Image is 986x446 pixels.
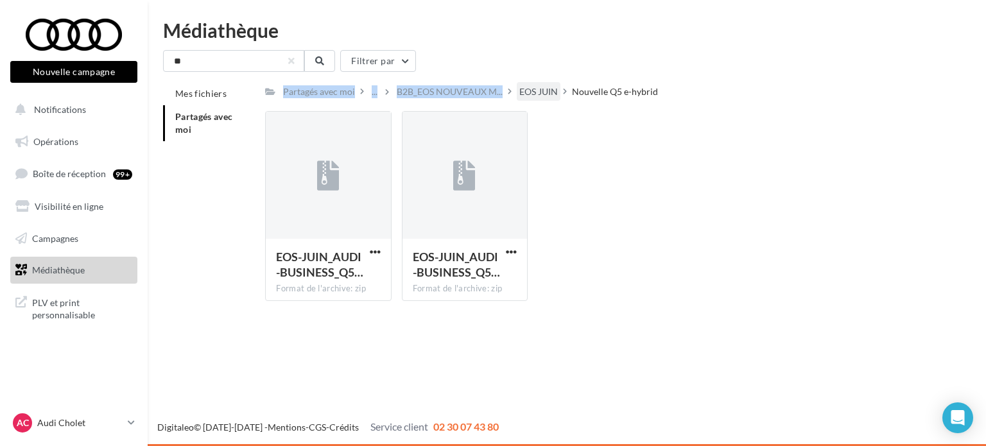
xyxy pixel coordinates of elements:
span: Opérations [33,136,78,147]
div: Open Intercom Messenger [942,402,973,433]
div: Format de l'archive: zip [413,283,517,295]
a: Opérations [8,128,140,155]
a: Visibilité en ligne [8,193,140,220]
p: Audi Cholet [37,416,123,429]
span: 02 30 07 43 80 [433,420,499,433]
span: Service client [370,420,428,433]
span: B2B_EOS NOUVEAUX M... [397,85,503,98]
span: Mes fichiers [175,88,227,99]
div: ... [369,83,380,101]
a: Mentions [268,422,306,433]
button: Filtrer par [340,50,416,72]
div: Format de l'archive: zip [276,283,380,295]
button: Notifications [8,96,135,123]
a: Boîte de réception99+ [8,160,140,187]
button: Nouvelle campagne [10,61,137,83]
a: Digitaleo [157,422,194,433]
a: CGS [309,422,326,433]
span: Campagnes [32,232,78,243]
span: Visibilité en ligne [35,201,103,212]
span: PLV et print personnalisable [32,294,132,322]
div: Médiathèque [163,21,971,40]
div: 99+ [113,169,132,180]
div: EOS JUIN [519,85,558,98]
span: Médiathèque [32,264,85,275]
a: Crédits [329,422,359,433]
div: Partagés avec moi [283,85,355,98]
a: Campagnes [8,225,140,252]
span: Partagés avec moi [175,111,233,135]
a: AC Audi Cholet [10,411,137,435]
span: EOS-JUIN_AUDI-BUSINESS_Q5-E-HYBRID_CAR-1080x1080 [413,250,500,279]
span: EOS-JUIN_AUDI-BUSINESS_Q5-E-HYBRID_PL-1080x1080 [276,250,363,279]
span: © [DATE]-[DATE] - - - [157,422,499,433]
span: AC [17,416,29,429]
a: Médiathèque [8,257,140,284]
span: Boîte de réception [33,168,106,179]
span: Notifications [34,104,86,115]
a: PLV et print personnalisable [8,289,140,327]
div: Nouvelle Q5 e-hybrid [572,85,658,98]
